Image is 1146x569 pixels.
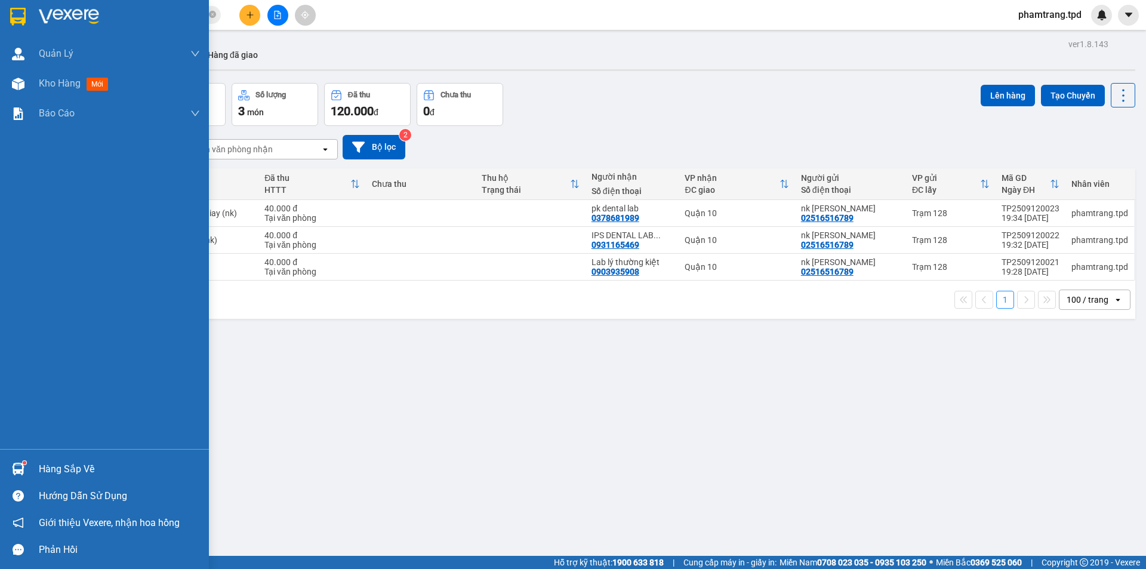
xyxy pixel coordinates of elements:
img: solution-icon [12,107,24,120]
img: logo-vxr [10,8,26,26]
div: Đã thu [348,91,370,99]
div: Trạng thái [482,185,570,195]
div: Hàng sắp về [39,460,200,478]
span: Hỗ trợ kỹ thuật: [554,556,664,569]
div: Người nhận [592,172,673,182]
span: question-circle [13,490,24,502]
span: file-add [273,11,282,19]
button: Hàng đã giao [198,41,267,69]
img: warehouse-icon [12,463,24,475]
span: close-circle [209,10,216,21]
th: Toggle SortBy [906,168,996,200]
div: HTTT [264,185,350,195]
div: Thu hộ [482,173,570,183]
div: 02516516789 [801,213,854,223]
div: 02516516789 [801,240,854,250]
div: phamtrang.tpd [1071,235,1128,245]
div: Ngày ĐH [1002,185,1050,195]
th: Toggle SortBy [258,168,366,200]
sup: 2 [399,129,411,141]
div: Đã thu [264,173,350,183]
sup: 1 [23,461,26,465]
div: ĐC giao [685,185,779,195]
span: down [190,49,200,59]
div: 0903935908 [592,267,639,276]
span: close-circle [209,11,216,18]
div: ĐC lấy [912,185,980,195]
span: | [673,556,674,569]
span: 0 [423,104,430,118]
span: đ [374,107,378,117]
div: Trạm 128 [912,235,990,245]
span: Miền Bắc [936,556,1022,569]
button: Số lượng3món [232,83,318,126]
div: 0378681989 [592,213,639,223]
div: Mã GD [1002,173,1050,183]
div: Chưa thu [440,91,471,99]
div: 40.000 đ [264,230,360,240]
span: món [247,107,264,117]
span: ... [654,230,661,240]
div: TP2509120022 [1002,230,1059,240]
button: Chưa thu0đ [417,83,503,126]
div: 19:28 [DATE] [1002,267,1059,276]
div: Số điện thoại [592,186,673,196]
div: 100 / trang [1067,294,1108,306]
span: plus [246,11,254,19]
div: Tại văn phòng [264,213,360,223]
div: VP gửi [912,173,980,183]
span: ⚪️ [929,560,933,565]
div: Quận 10 [685,235,788,245]
span: aim [301,11,309,19]
button: Đã thu120.000đ [324,83,411,126]
div: Số lượng [255,91,286,99]
div: phamtrang.tpd [1071,208,1128,218]
div: 19:34 [DATE] [1002,213,1059,223]
div: 19:32 [DATE] [1002,240,1059,250]
div: nk lê anh [801,204,900,213]
div: 40.000 đ [264,257,360,267]
div: ver 1.8.143 [1068,38,1108,51]
button: file-add [267,5,288,26]
div: Chưa thu [372,179,470,189]
span: caret-down [1123,10,1134,20]
img: icon-new-feature [1096,10,1107,20]
div: 40.000 đ [264,204,360,213]
div: 0931165469 [592,240,639,250]
div: TP2509120023 [1002,204,1059,213]
span: Miền Nam [780,556,926,569]
div: Trạm 128 [912,262,990,272]
img: warehouse-icon [12,48,24,60]
div: Lab lý thường kiệt [592,257,673,267]
th: Toggle SortBy [476,168,586,200]
span: 3 [238,104,245,118]
div: Số điện thoại [801,185,900,195]
span: mới [87,78,108,91]
span: down [190,109,200,118]
div: Trạm 128 [912,208,990,218]
button: Lên hàng [981,85,1035,106]
span: | [1031,556,1033,569]
div: IPS DENTAL LAB (0903981469) [592,230,673,240]
div: pk dental lab [592,204,673,213]
span: copyright [1080,558,1088,567]
span: Kho hàng [39,78,81,89]
strong: 0369 525 060 [971,558,1022,567]
div: Người gửi [801,173,900,183]
button: Bộ lọc [343,135,405,159]
button: plus [239,5,260,26]
button: Tạo Chuyến [1041,85,1105,106]
span: Giới thiệu Vexere, nhận hoa hồng [39,515,180,530]
div: phamtrang.tpd [1071,262,1128,272]
span: 120.000 [331,104,374,118]
div: nk lê anh [801,257,900,267]
button: aim [295,5,316,26]
span: message [13,544,24,555]
div: Tại văn phòng [264,240,360,250]
div: Hướng dẫn sử dụng [39,487,200,505]
svg: open [321,144,330,154]
div: Quận 10 [685,262,788,272]
th: Toggle SortBy [679,168,794,200]
div: Phản hồi [39,541,200,559]
img: warehouse-icon [12,78,24,90]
